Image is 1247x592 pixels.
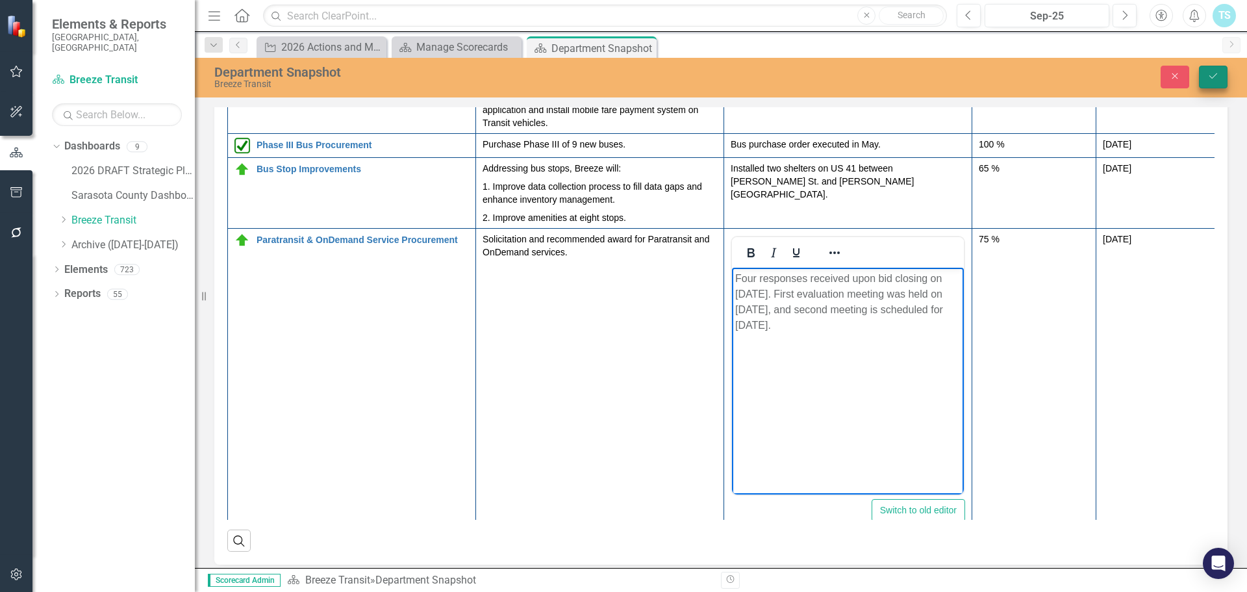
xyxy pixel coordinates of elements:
[214,65,783,79] div: Department Snapshot
[879,6,944,25] button: Search
[257,235,469,245] a: Paratransit & OnDemand Service Procurement
[416,39,518,55] div: Manage Scorecards
[263,5,947,27] input: Search ClearPoint...
[52,32,182,53] small: [GEOGRAPHIC_DATA], [GEOGRAPHIC_DATA]
[872,499,965,522] button: Switch to old editor
[785,244,807,262] button: Underline
[257,164,469,174] a: Bus Stop Improvements
[395,39,518,55] a: Manage Scorecards
[483,177,717,209] p: 1. Improve data collection process to fill data gaps and enhance inventory management.
[898,10,926,20] span: Search
[483,138,717,151] p: Purchase Phase III of 9 new buses.
[64,287,101,302] a: Reports
[483,209,717,224] p: 2. Improve amenities at eight stops.
[305,574,370,586] a: Breeze Transit
[483,88,717,129] p: Procure and implement new mobile fare payment application and install mobile fare payment system ...
[107,289,128,300] div: 55
[979,233,1089,246] div: 75 %
[281,39,383,55] div: 2026 Actions and Major Projects - Transit
[989,8,1105,24] div: Sep-25
[1103,163,1131,174] span: [DATE]
[71,188,195,203] a: Sarasota County Dashboard
[6,14,29,37] img: ClearPoint Strategy
[52,103,182,126] input: Search Below...
[979,138,1089,151] div: 100 %
[127,141,147,152] div: 9
[740,244,762,262] button: Bold
[260,39,383,55] a: 2026 Actions and Major Projects - Transit
[1103,139,1131,149] span: [DATE]
[731,162,965,201] p: Installed two shelters on US 41 between [PERSON_NAME] St. and [PERSON_NAME][GEOGRAPHIC_DATA].
[64,139,120,154] a: Dashboards
[762,244,785,262] button: Italic
[287,573,711,588] div: »
[732,268,964,495] iframe: Rich Text Area
[234,162,250,177] img: On Target
[483,233,717,259] p: Solicitation and recommended award for Paratransit and OnDemand services.
[114,264,140,275] div: 723
[375,574,476,586] div: Department Snapshot
[257,140,469,150] a: Phase III Bus Procurement
[979,162,1089,175] div: 65 %
[64,263,108,277] a: Elements
[214,79,783,89] div: Breeze Transit
[985,4,1109,27] button: Sep-25
[1213,4,1236,27] button: TS
[731,138,965,151] p: Bus purchase order executed in May.
[1203,548,1234,579] div: Open Intercom Messenger
[234,233,250,248] img: On Target
[551,40,653,57] div: Department Snapshot
[71,238,195,253] a: Archive ([DATE]-[DATE])
[1103,234,1131,244] span: [DATE]
[71,213,195,228] a: Breeze Transit
[208,574,281,587] span: Scorecard Admin
[234,138,250,153] img: Completed
[71,164,195,179] a: 2026 DRAFT Strategic Plan
[483,162,717,177] p: Addressing bus stops, Breeze will:
[52,73,182,88] a: Breeze Transit
[824,244,846,262] button: Reveal or hide additional toolbar items
[52,16,182,32] span: Elements & Reports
